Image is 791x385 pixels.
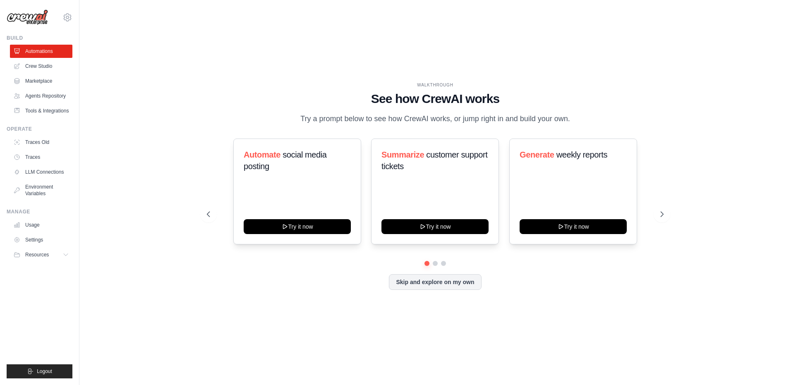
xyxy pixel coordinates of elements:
[10,218,72,232] a: Usage
[7,126,72,132] div: Operate
[10,104,72,117] a: Tools & Integrations
[244,150,280,159] span: Automate
[520,219,627,234] button: Try it now
[10,180,72,200] a: Environment Variables
[7,35,72,41] div: Build
[207,82,664,88] div: WALKTHROUGH
[556,150,607,159] span: weekly reports
[10,165,72,179] a: LLM Connections
[10,151,72,164] a: Traces
[389,274,481,290] button: Skip and explore on my own
[381,219,489,234] button: Try it now
[244,150,327,171] span: social media posting
[37,368,52,375] span: Logout
[381,150,424,159] span: Summarize
[25,251,49,258] span: Resources
[10,60,72,73] a: Crew Studio
[520,150,554,159] span: Generate
[7,208,72,215] div: Manage
[296,113,574,125] p: Try a prompt below to see how CrewAI works, or jump right in and build your own.
[10,45,72,58] a: Automations
[244,219,351,234] button: Try it now
[10,233,72,246] a: Settings
[10,74,72,88] a: Marketplace
[7,364,72,378] button: Logout
[10,89,72,103] a: Agents Repository
[10,248,72,261] button: Resources
[381,150,487,171] span: customer support tickets
[10,136,72,149] a: Traces Old
[207,91,664,106] h1: See how CrewAI works
[7,10,48,25] img: Logo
